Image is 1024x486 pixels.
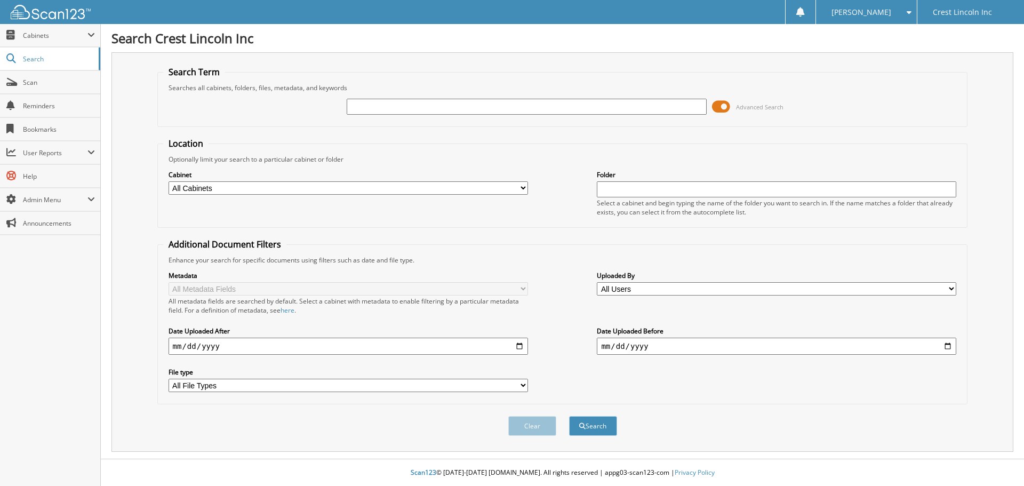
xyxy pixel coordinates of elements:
[101,460,1024,486] div: © [DATE]-[DATE] [DOMAIN_NAME]. All rights reserved | appg03-scan123-com |
[933,9,992,15] span: Crest Lincoln Inc
[736,103,783,111] span: Advanced Search
[169,368,528,377] label: File type
[597,170,956,179] label: Folder
[411,468,436,477] span: Scan123
[163,256,962,265] div: Enhance your search for specific documents using filters such as date and file type.
[831,9,891,15] span: [PERSON_NAME]
[675,468,715,477] a: Privacy Policy
[163,66,225,78] legend: Search Term
[23,148,87,157] span: User Reports
[23,78,95,87] span: Scan
[11,5,91,19] img: scan123-logo-white.svg
[163,138,209,149] legend: Location
[281,306,294,315] a: here
[508,416,556,436] button: Clear
[163,238,286,250] legend: Additional Document Filters
[597,338,956,355] input: end
[23,172,95,181] span: Help
[597,271,956,280] label: Uploaded By
[163,83,962,92] div: Searches all cabinets, folders, files, metadata, and keywords
[163,155,962,164] div: Optionally limit your search to a particular cabinet or folder
[169,297,528,315] div: All metadata fields are searched by default. Select a cabinet with metadata to enable filtering b...
[169,338,528,355] input: start
[169,326,528,336] label: Date Uploaded After
[597,326,956,336] label: Date Uploaded Before
[169,271,528,280] label: Metadata
[169,170,528,179] label: Cabinet
[23,125,95,134] span: Bookmarks
[569,416,617,436] button: Search
[23,195,87,204] span: Admin Menu
[23,219,95,228] span: Announcements
[23,31,87,40] span: Cabinets
[23,101,95,110] span: Reminders
[23,54,93,63] span: Search
[597,198,956,217] div: Select a cabinet and begin typing the name of the folder you want to search in. If the name match...
[111,29,1013,47] h1: Search Crest Lincoln Inc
